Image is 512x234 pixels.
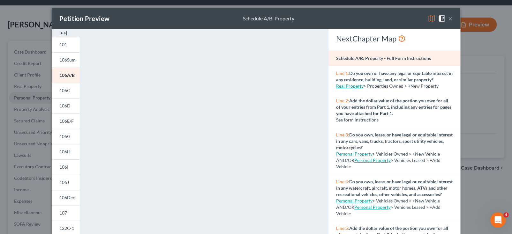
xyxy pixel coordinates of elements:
[59,57,76,62] span: 106Sum
[52,68,80,83] a: 106A/B
[59,14,109,23] div: Petition Preview
[52,205,80,221] a: 107
[59,134,70,139] span: 106G
[336,132,349,137] span: Line 3:
[59,103,71,108] span: 106D
[336,98,451,116] strong: Add the dollar value of the portion you own for all of your entries from Part 1, including any en...
[52,52,80,68] a: 106Sum
[336,151,440,163] span: > Vehicles Owned > +New Vehicle AND/OR
[490,212,506,228] iframe: Intercom live chat
[336,198,440,210] span: > Vehicles Owned > +New Vehicle AND/OR
[336,98,349,103] span: Line 2:
[52,129,80,144] a: 106G
[59,118,74,124] span: 106E/F
[52,159,80,175] a: 106I
[336,70,349,76] span: Line 1:
[59,149,71,154] span: 106H
[52,113,80,129] a: 106E/F
[336,83,364,89] a: Real Property
[336,179,453,197] strong: Do you own, lease, or have legal or equitable interest in any watercraft, aircraft, motor homes, ...
[336,204,440,216] span: > Vehicles Leased > +Add Vehicle
[52,190,80,205] a: 106Dec
[428,15,435,22] img: map-eea8200ae884c6f1103ae1953ef3d486a96c86aabb227e865a55264e3737af1f.svg
[52,98,80,113] a: 106D
[336,151,373,157] a: Personal Property
[52,37,80,52] a: 101
[336,179,349,184] span: Line 4:
[336,198,373,203] a: Personal Property
[336,33,453,44] div: NextChapter Map
[59,164,68,170] span: 106I
[438,15,446,22] img: help-close-5ba153eb36485ed6c1ea00a893f15db1cb9b99d6cae46e1a8edb6c62d00a1a76.svg
[364,83,439,89] span: > Properties Owned > +New Property
[52,175,80,190] a: 106J
[59,195,75,200] span: 106Dec
[336,70,453,82] strong: Do you own or have any legal or equitable interest in any residence, building, land, or similar p...
[59,88,70,93] span: 106C
[503,212,508,217] span: 4
[59,72,75,78] span: 106A/B
[448,15,453,22] button: ×
[336,132,453,150] strong: Do you own, lease, or have legal or equitable interest in any cars, vans, trucks, tractors, sport...
[59,29,67,37] img: expand-e0f6d898513216a626fdd78e52531dac95497ffd26381d4c15ee2fc46db09dca.svg
[59,225,74,231] span: 122C-1
[59,179,69,185] span: 106J
[336,117,379,122] span: See form instructions
[354,204,391,210] a: Personal Property
[354,157,391,163] a: Personal Property
[59,42,67,47] span: 101
[336,157,440,169] span: > Vehicles Leased > +Add Vehicle
[336,55,431,61] strong: Schedule A/B: Property - Full Form Instructions
[243,15,294,22] div: Schedule A/B: Property
[52,144,80,159] a: 106H
[52,83,80,98] a: 106C
[59,210,67,216] span: 107
[336,225,349,231] span: Line 5:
